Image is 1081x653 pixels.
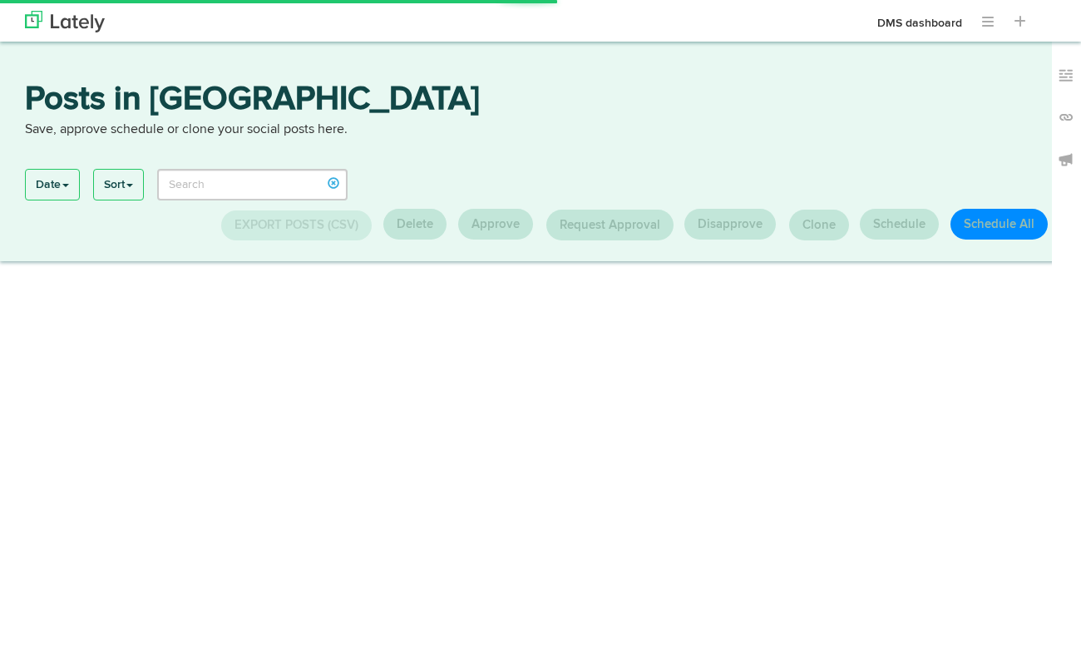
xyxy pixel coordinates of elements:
button: Export Posts (CSV) [221,210,372,240]
a: Sort [94,170,143,200]
button: Clone [789,210,849,240]
img: keywords_off.svg [1058,67,1074,84]
h3: Posts in [GEOGRAPHIC_DATA] [25,83,1056,121]
img: logo_lately_bg_light.svg [25,11,105,32]
button: Approve [458,209,533,240]
button: Delete [383,209,447,240]
span: Clone [802,219,836,231]
img: announcements_off.svg [1058,151,1074,168]
button: Disapprove [684,209,776,240]
button: Schedule [860,209,939,240]
button: Schedule All [950,209,1048,240]
p: Save, approve schedule or clone your social posts here. [25,121,1056,140]
img: links_off.svg [1058,109,1074,126]
a: Date [26,170,79,200]
button: Request Approval [546,210,674,240]
input: Search [157,169,348,200]
span: Request Approval [560,219,660,231]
